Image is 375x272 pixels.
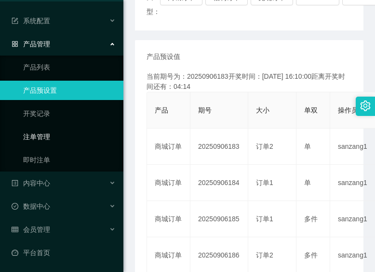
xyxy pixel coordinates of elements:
[23,150,116,170] a: 即时注单
[256,179,273,186] span: 订单1
[12,17,50,25] span: 系统配置
[23,57,116,77] a: 产品列表
[147,165,190,201] td: 商城订单
[23,104,116,123] a: 开奖记录
[256,106,269,114] span: 大小
[190,129,248,165] td: 20250906183
[12,243,116,262] a: 图标: dashboard平台首页
[12,226,18,233] i: 图标: table
[12,180,18,186] i: 图标: profile
[304,215,318,223] span: 多件
[256,251,273,259] span: 订单2
[12,41,18,47] i: 图标: appstore-o
[12,226,50,233] span: 会员管理
[147,52,180,62] span: 产品预设值
[190,201,248,237] td: 20250906185
[338,106,358,114] span: 操作员
[155,106,168,114] span: 产品
[304,143,311,150] span: 单
[256,215,273,223] span: 订单1
[304,251,318,259] span: 多件
[147,129,190,165] td: 商城订单
[360,100,371,111] i: 图标: setting
[12,40,50,48] span: 产品管理
[190,165,248,201] td: 20250906184
[12,179,50,187] span: 内容中心
[23,127,116,146] a: 注单管理
[304,179,311,186] span: 单
[147,201,190,237] td: 商城订单
[147,72,352,92] div: 当前期号为：20250906183开奖时间：[DATE] 16:10:00距离开奖时间还有：04:14
[12,17,18,24] i: 图标: form
[12,202,50,210] span: 数据中心
[256,143,273,150] span: 订单2
[304,106,318,114] span: 单双
[23,81,116,100] a: 产品预设置
[12,203,18,210] i: 图标: check-circle-o
[198,106,212,114] span: 期号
